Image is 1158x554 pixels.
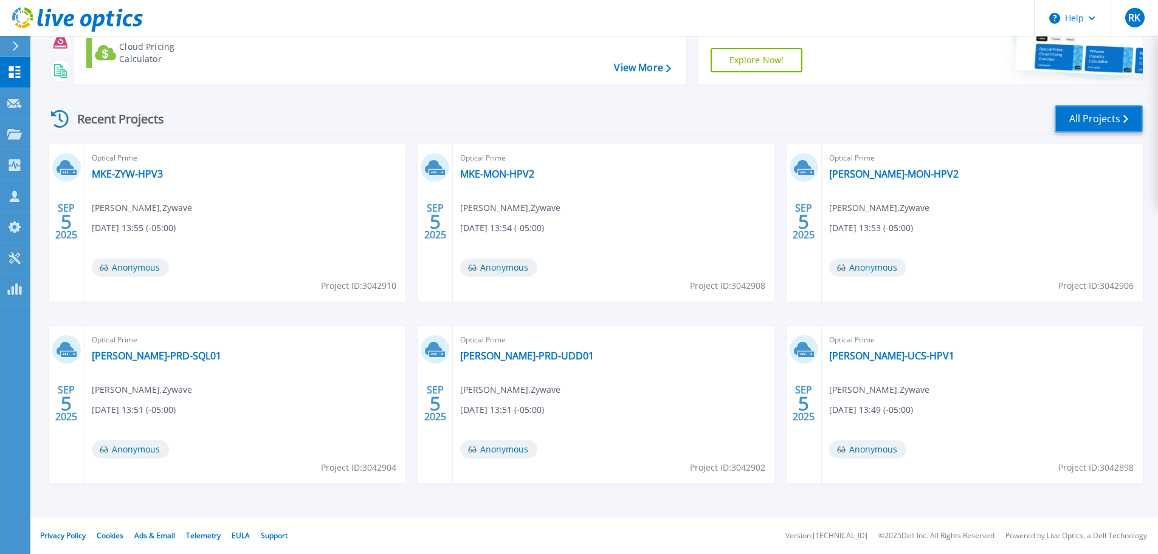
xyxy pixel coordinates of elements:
[829,403,913,417] span: [DATE] 13:49 (-05:00)
[792,199,815,244] div: SEP 2025
[92,383,192,396] span: [PERSON_NAME] , Zywave
[424,381,447,426] div: SEP 2025
[1128,13,1140,23] span: RK
[1058,279,1134,293] span: Project ID: 3042906
[829,168,959,180] a: [PERSON_NAME]-MON-HPV2
[92,168,163,180] a: MKE-ZYW-HPV3
[829,383,929,396] span: [PERSON_NAME] , Zywave
[460,258,537,277] span: Anonymous
[47,104,181,134] div: Recent Projects
[261,530,288,541] a: Support
[460,403,544,417] span: [DATE] 13:51 (-05:00)
[92,201,192,215] span: [PERSON_NAME] , Zywave
[829,221,913,235] span: [DATE] 13:53 (-05:00)
[119,41,216,65] div: Cloud Pricing Calculator
[785,532,867,540] li: Version: [TECHNICAL_ID]
[55,199,78,244] div: SEP 2025
[829,350,954,362] a: [PERSON_NAME]-UCS-HPV1
[614,62,670,74] a: View More
[1005,532,1147,540] li: Powered by Live Optics, a Dell Technology
[55,381,78,426] div: SEP 2025
[1058,461,1134,474] span: Project ID: 3042898
[798,216,809,227] span: 5
[61,398,72,409] span: 5
[1055,105,1143,133] a: All Projects
[430,216,441,227] span: 5
[40,530,86,541] a: Privacy Policy
[92,151,398,165] span: Optical Prime
[711,48,803,72] a: Explore Now!
[798,398,809,409] span: 5
[92,258,169,277] span: Anonymous
[460,201,560,215] span: [PERSON_NAME] , Zywave
[460,440,537,459] span: Anonymous
[829,151,1136,165] span: Optical Prime
[61,216,72,227] span: 5
[321,461,396,474] span: Project ID: 3042904
[460,151,767,165] span: Optical Prime
[460,221,544,235] span: [DATE] 13:54 (-05:00)
[460,350,594,362] a: [PERSON_NAME]-PRD-UDD01
[878,532,994,540] li: © 2025 Dell Inc. All Rights Reserved
[460,333,767,347] span: Optical Prime
[460,168,534,180] a: MKE-MON-HPV2
[690,279,765,293] span: Project ID: 3042908
[134,530,175,541] a: Ads & Email
[321,279,396,293] span: Project ID: 3042910
[430,398,441,409] span: 5
[92,221,176,235] span: [DATE] 13:55 (-05:00)
[829,333,1136,347] span: Optical Prime
[424,199,447,244] div: SEP 2025
[792,381,815,426] div: SEP 2025
[86,38,222,68] a: Cloud Pricing Calculator
[92,440,169,459] span: Anonymous
[829,440,906,459] span: Anonymous
[829,201,929,215] span: [PERSON_NAME] , Zywave
[97,530,123,541] a: Cookies
[690,461,765,474] span: Project ID: 3042902
[460,383,560,396] span: [PERSON_NAME] , Zywave
[92,333,398,347] span: Optical Prime
[92,403,176,417] span: [DATE] 13:51 (-05:00)
[92,350,221,362] a: [PERSON_NAME]-PRD-SQL01
[829,258,906,277] span: Anonymous
[186,530,221,541] a: Telemetry
[232,530,250,541] a: EULA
